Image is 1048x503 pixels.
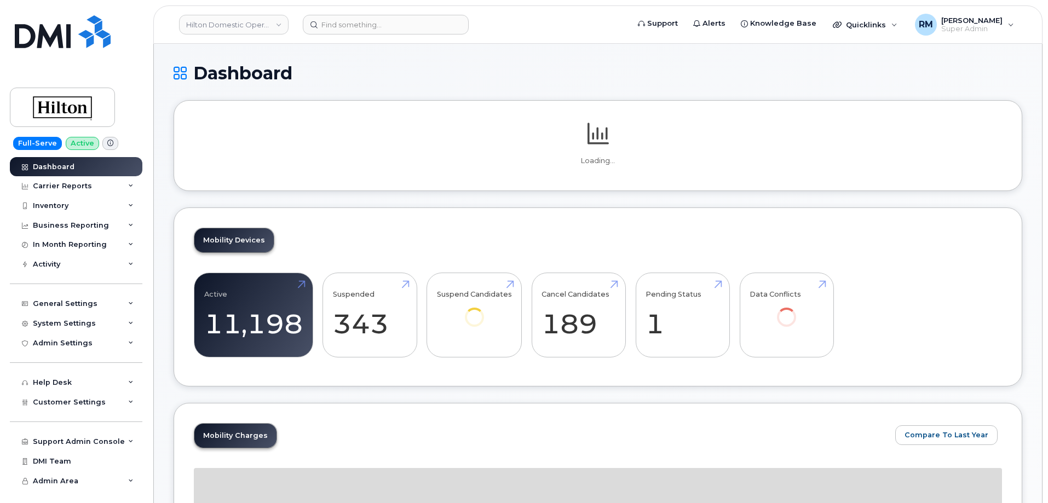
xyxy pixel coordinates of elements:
[895,425,998,445] button: Compare To Last Year
[646,279,719,351] a: Pending Status 1
[174,63,1022,83] h1: Dashboard
[204,279,303,351] a: Active 11,198
[194,424,277,448] a: Mobility Charges
[437,279,512,342] a: Suspend Candidates
[905,430,988,440] span: Compare To Last Year
[194,228,274,252] a: Mobility Devices
[750,279,824,342] a: Data Conflicts
[542,279,615,351] a: Cancel Candidates 189
[194,156,1002,166] p: Loading...
[333,279,407,351] a: Suspended 343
